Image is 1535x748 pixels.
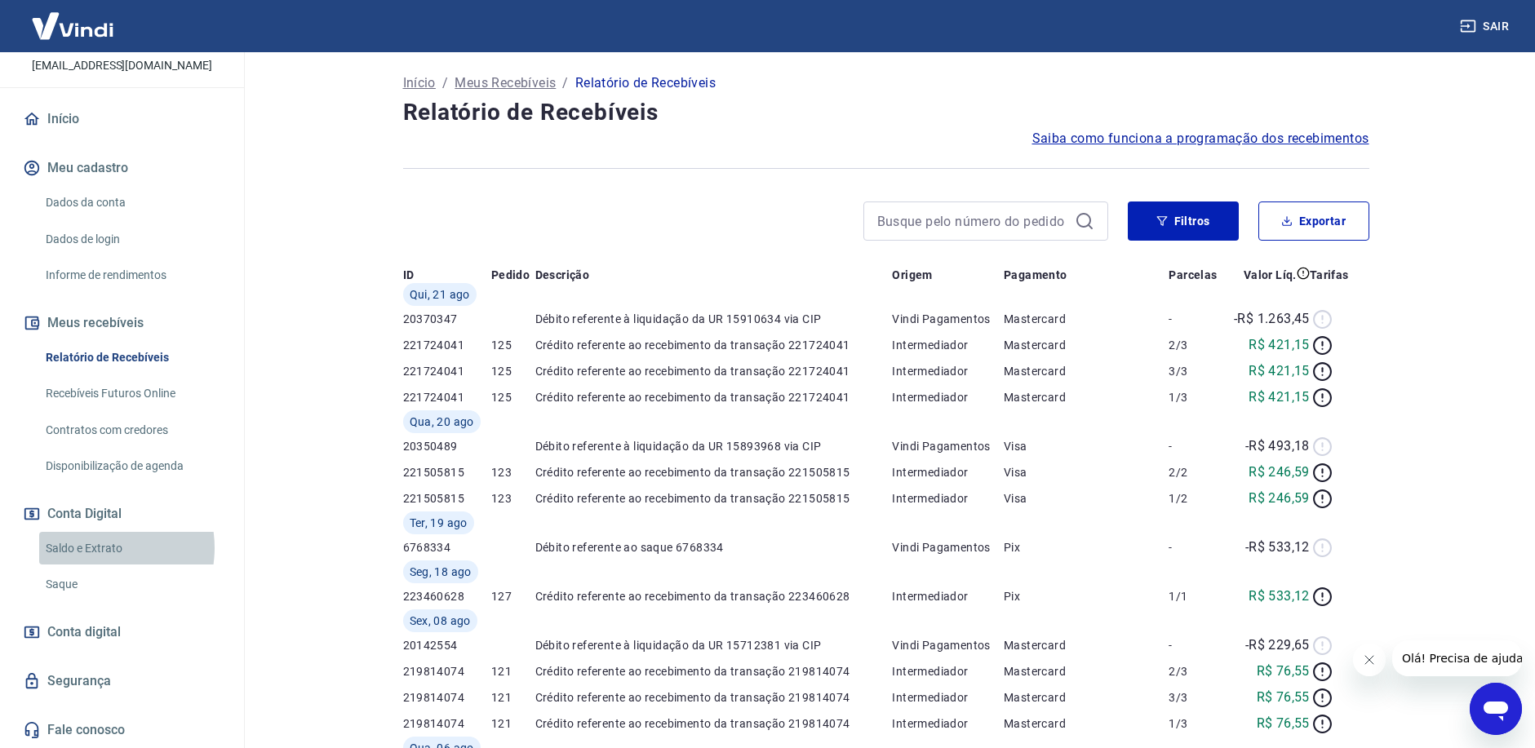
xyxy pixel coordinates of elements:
[1249,387,1310,407] p: R$ 421,15
[892,689,1004,706] p: Intermediador
[1004,539,1169,555] p: Pix
[403,663,491,679] p: 219814074
[892,588,1004,604] p: Intermediador
[491,464,535,480] p: 123
[20,496,224,532] button: Conta Digital
[410,613,471,629] span: Sex, 08 ago
[1245,436,1310,456] p: -R$ 493,18
[1249,361,1310,381] p: R$ 421,15
[535,689,893,706] p: Crédito referente ao recebimento da transação 219814074
[491,663,535,679] p: 121
[1169,337,1223,353] p: 2/3
[39,341,224,374] a: Relatório de Recebíveis
[892,539,1004,555] p: Vindi Pagamentos
[535,663,893,679] p: Crédito referente ao recebimento da transação 219814074
[20,150,224,186] button: Meu cadastro
[1245,635,1310,655] p: -R$ 229,65
[1169,363,1223,379] p: 3/3
[20,614,224,650] a: Conta digital
[877,209,1068,233] input: Busque pelo número do pedido
[39,223,224,256] a: Dados de login
[39,532,224,565] a: Saldo e Extrato
[1004,663,1169,679] p: Mastercard
[892,267,932,283] p: Origem
[575,73,716,93] p: Relatório de Recebíveis
[892,490,1004,507] p: Intermediador
[535,490,893,507] p: Crédito referente ao recebimento da transação 221505815
[535,337,893,353] p: Crédito referente ao recebimento da transação 221724041
[1004,363,1169,379] p: Mastercard
[1004,267,1067,283] p: Pagamento
[1004,311,1169,327] p: Mastercard
[892,311,1004,327] p: Vindi Pagamentos
[403,715,491,732] p: 219814074
[39,568,224,601] a: Saque
[455,73,556,93] a: Meus Recebíveis
[491,363,535,379] p: 125
[491,689,535,706] p: 121
[1169,464,1223,480] p: 2/2
[491,588,535,604] p: 127
[535,267,590,283] p: Descrição
[1258,201,1369,241] button: Exportar
[403,438,491,454] p: 20350489
[1128,201,1239,241] button: Filtros
[39,414,224,447] a: Contratos com credores
[1169,311,1223,327] p: -
[491,715,535,732] p: 121
[10,11,137,24] span: Olá! Precisa de ajuda?
[1004,464,1169,480] p: Visa
[410,414,474,430] span: Qua, 20 ago
[403,637,491,653] p: 20142554
[403,363,491,379] p: 221724041
[1169,588,1223,604] p: 1/1
[20,101,224,137] a: Início
[892,389,1004,405] p: Intermediador
[403,689,491,706] p: 219814074
[1169,490,1223,507] p: 1/2
[1249,489,1310,508] p: R$ 246,59
[403,267,415,283] p: ID
[1169,689,1223,706] p: 3/3
[410,515,468,531] span: Ter, 19 ago
[1169,389,1223,405] p: 1/3
[535,464,893,480] p: Crédito referente ao recebimento da transação 221505815
[403,96,1369,129] h4: Relatório de Recebíveis
[1249,463,1310,482] p: R$ 246,59
[39,186,224,219] a: Dados da conta
[32,57,212,74] p: [EMAIL_ADDRESS][DOMAIN_NAME]
[535,539,893,555] p: Débito referente ao saque 6768334
[1004,337,1169,353] p: Mastercard
[892,715,1004,732] p: Intermediador
[535,438,893,454] p: Débito referente à liquidação da UR 15893968 via CIP
[1004,715,1169,732] p: Mastercard
[535,363,893,379] p: Crédito referente ao recebimento da transação 221724041
[562,73,568,93] p: /
[1169,438,1223,454] p: -
[1392,640,1522,676] iframe: Mensagem da empresa
[1244,267,1297,283] p: Valor Líq.
[39,377,224,410] a: Recebíveis Futuros Online
[1032,129,1369,148] span: Saiba como funciona a programação dos recebimentos
[535,715,893,732] p: Crédito referente ao recebimento da transação 219814074
[1249,586,1310,606] p: R$ 533,12
[892,637,1004,653] p: Vindi Pagamentos
[1004,689,1169,706] p: Mastercard
[403,73,436,93] a: Início
[535,637,893,653] p: Débito referente à liquidação da UR 15712381 via CIP
[535,389,893,405] p: Crédito referente ao recebimento da transação 221724041
[1457,11,1515,42] button: Sair
[1257,714,1310,733] p: R$ 76,55
[491,337,535,353] p: 125
[442,73,448,93] p: /
[1004,490,1169,507] p: Visa
[39,259,224,292] a: Informe de rendimentos
[20,305,224,341] button: Meus recebíveis
[1169,715,1223,732] p: 1/3
[892,337,1004,353] p: Intermediador
[1257,688,1310,707] p: R$ 76,55
[1169,267,1217,283] p: Parcelas
[403,389,491,405] p: 221724041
